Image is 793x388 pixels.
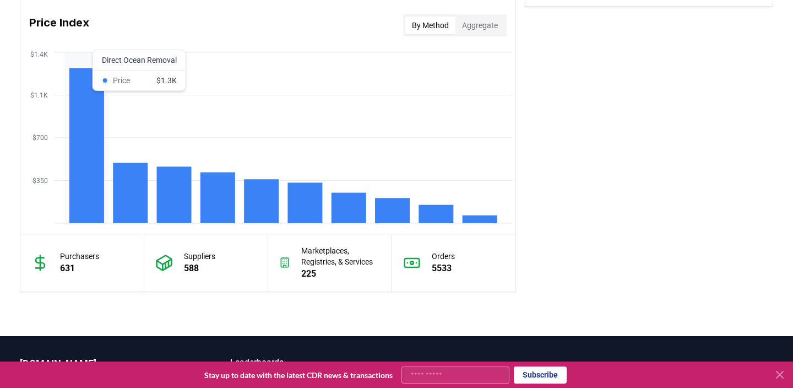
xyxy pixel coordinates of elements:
[29,14,89,36] h3: Price Index
[301,245,380,267] p: Marketplaces, Registries, & Services
[32,134,48,142] tspan: $700
[20,356,186,371] p: [DOMAIN_NAME]
[455,17,504,34] button: Aggregate
[405,17,455,34] button: By Method
[30,91,48,99] tspan: $1.1K
[60,262,99,275] p: 631
[184,262,215,275] p: 588
[60,251,99,262] p: Purchasers
[32,177,48,185] tspan: $350
[184,251,215,262] p: Suppliers
[432,262,455,275] p: 5533
[432,251,455,262] p: Orders
[30,51,48,58] tspan: $1.4K
[301,267,380,281] p: 225
[230,356,397,369] a: Leaderboards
